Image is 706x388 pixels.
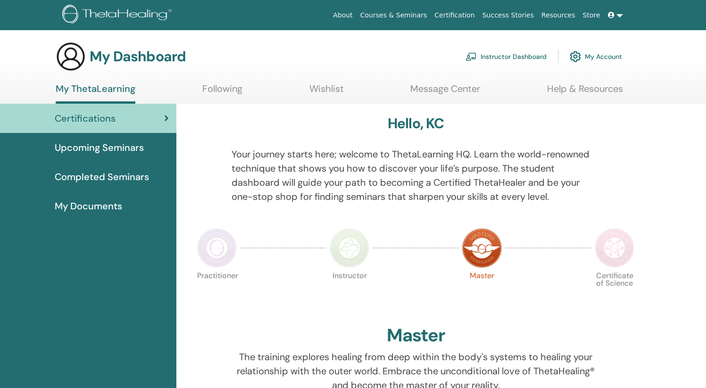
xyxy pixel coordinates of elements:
[538,7,579,24] a: Resources
[329,7,356,24] a: About
[570,46,622,67] a: My Account
[232,147,600,204] p: Your journey starts here; welcome to ThetaLearning HQ. Learn the world-renowned technique that sh...
[579,7,604,24] a: Store
[570,49,581,65] img: cog.svg
[465,46,547,67] a: Instructor Dashboard
[595,272,634,312] p: Certificate of Science
[462,272,502,312] p: Master
[465,52,477,61] img: chalkboard-teacher.svg
[387,325,445,347] h2: Master
[56,41,86,72] img: generic-user-icon.jpg
[202,83,242,101] a: Following
[55,170,149,184] span: Completed Seminars
[90,48,186,65] h3: My Dashboard
[56,83,135,104] a: My ThetaLearning
[547,83,623,101] a: Help & Resources
[197,228,237,268] img: Practitioner
[388,115,444,132] h3: Hello, KC
[55,140,144,155] span: Upcoming Seminars
[309,83,344,101] a: Wishlist
[330,228,369,268] img: Instructor
[357,7,431,24] a: Courses & Seminars
[197,272,237,312] p: Practitioner
[55,199,122,213] span: My Documents
[431,7,478,24] a: Certification
[330,272,369,312] p: Instructor
[479,7,538,24] a: Success Stories
[595,228,634,268] img: Certificate of Science
[410,83,480,101] a: Message Center
[62,5,175,26] img: logo.png
[55,111,116,125] span: Certifications
[462,228,502,268] img: Master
